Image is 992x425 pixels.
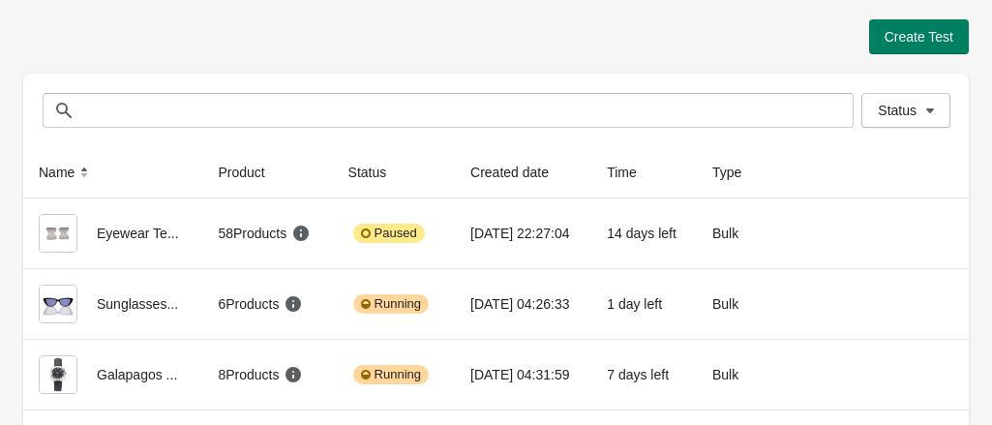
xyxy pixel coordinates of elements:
[341,155,414,190] button: Status
[712,214,765,253] div: Bulk
[39,355,187,394] div: Galapagos ...
[470,355,576,394] div: [DATE] 04:31:59
[353,224,425,243] div: Paused
[599,155,664,190] button: Time
[470,214,576,253] div: [DATE] 22:27:04
[607,285,681,323] div: 1 day left
[607,355,681,394] div: 7 days left
[19,348,81,406] iframe: chat widget
[861,93,950,128] button: Status
[712,355,765,394] div: Bulk
[885,29,953,45] span: Create Test
[712,285,765,323] div: Bulk
[878,103,917,118] span: Status
[607,214,681,253] div: 14 days left
[353,365,429,384] div: Running
[218,365,303,384] div: 8 Products
[705,155,768,190] button: Type
[869,19,969,54] button: Create Test
[470,285,576,323] div: [DATE] 04:26:33
[353,294,429,314] div: Running
[463,155,576,190] button: Created date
